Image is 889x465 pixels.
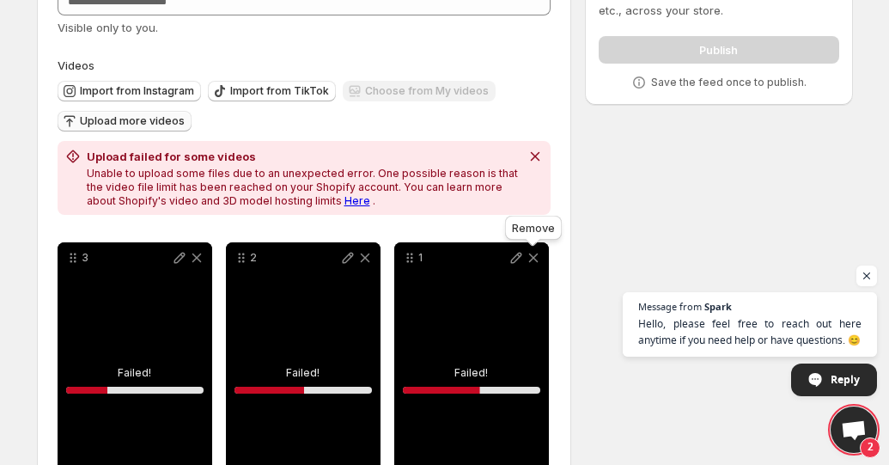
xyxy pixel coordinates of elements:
[250,251,339,265] p: 2
[704,302,732,311] span: Spark
[831,364,860,395] span: Reply
[82,251,171,265] p: 3
[58,81,201,101] button: Import from Instagram
[80,114,185,128] span: Upload more videos
[58,21,158,34] span: Visible only to you.
[638,302,702,311] span: Message from
[344,194,370,207] a: Here
[87,167,521,208] p: Unable to upload some files due to an unexpected error. One possible reason is that the video fil...
[58,58,94,72] span: Videos
[58,111,192,132] button: Upload more videos
[87,148,521,165] h2: Upload failed for some videos
[80,84,194,98] span: Import from Instagram
[651,76,807,89] p: Save the feed once to publish.
[230,84,329,98] span: Import from TikTok
[523,144,547,168] button: Dismiss notification
[831,407,877,453] div: Open chat
[860,437,880,458] span: 2
[418,251,508,265] p: 1
[638,315,862,348] span: Hello, please feel free to reach out here anytime if you need help or have questions. 😊
[208,81,336,101] button: Import from TikTok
